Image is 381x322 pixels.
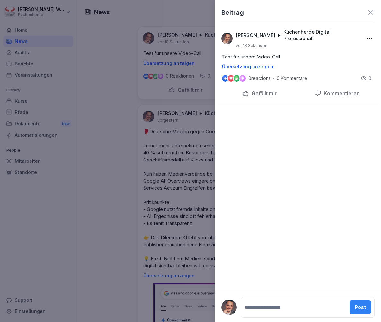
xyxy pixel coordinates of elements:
p: Kommentieren [321,90,359,97]
p: 0 [368,75,371,82]
img: blkuibim9ggwy8x0ihyxhg17.png [221,33,233,44]
p: Übersetzung anzeigen [222,64,374,69]
img: blkuibim9ggwy8x0ihyxhg17.png [221,300,237,315]
p: 0 Kommentare [277,76,312,81]
p: Beitrag [221,8,244,17]
button: Post [350,300,371,314]
p: Test für unsere Video-Call [222,53,374,60]
p: Küchenherde Digital Professional [283,29,358,42]
p: vor 18 Sekunden [236,43,267,48]
p: 0 reactions [248,76,271,81]
p: Gefällt mir [249,90,277,97]
div: Post [355,304,366,311]
p: [PERSON_NAME] [236,32,275,39]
